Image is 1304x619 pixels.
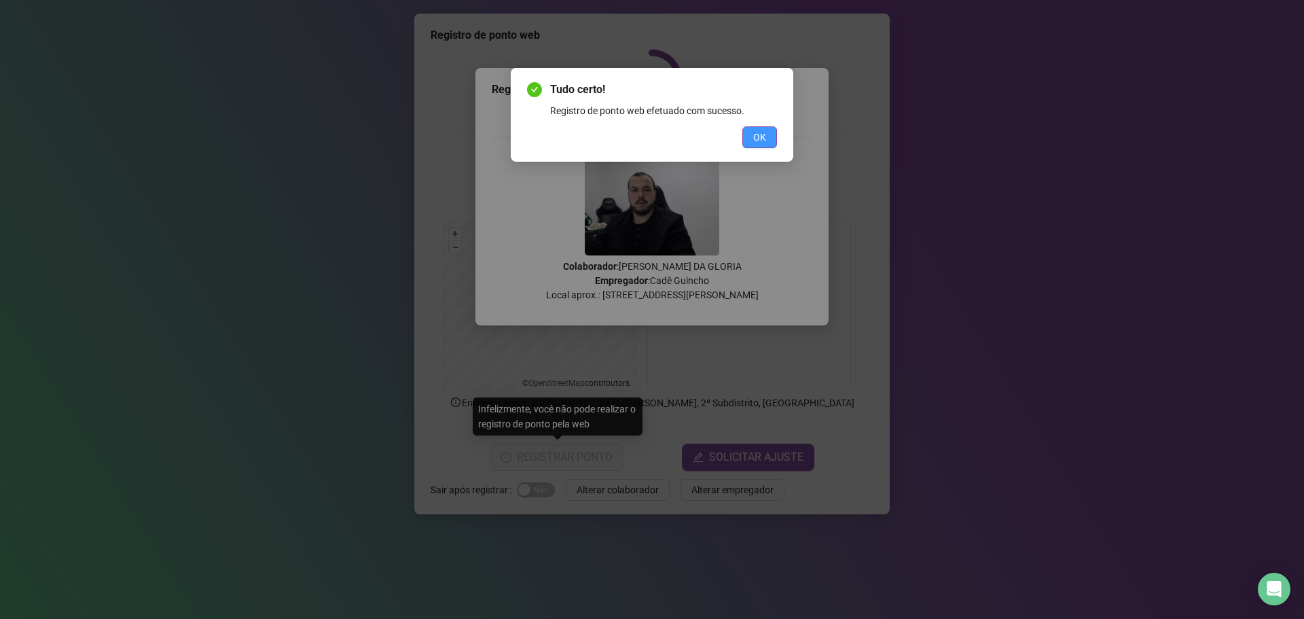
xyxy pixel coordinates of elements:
span: check-circle [527,82,542,97]
span: Tudo certo! [550,82,777,98]
button: OK [742,126,777,148]
div: Open Intercom Messenger [1258,573,1290,605]
span: OK [753,130,766,145]
div: Registro de ponto web efetuado com sucesso. [550,103,777,118]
